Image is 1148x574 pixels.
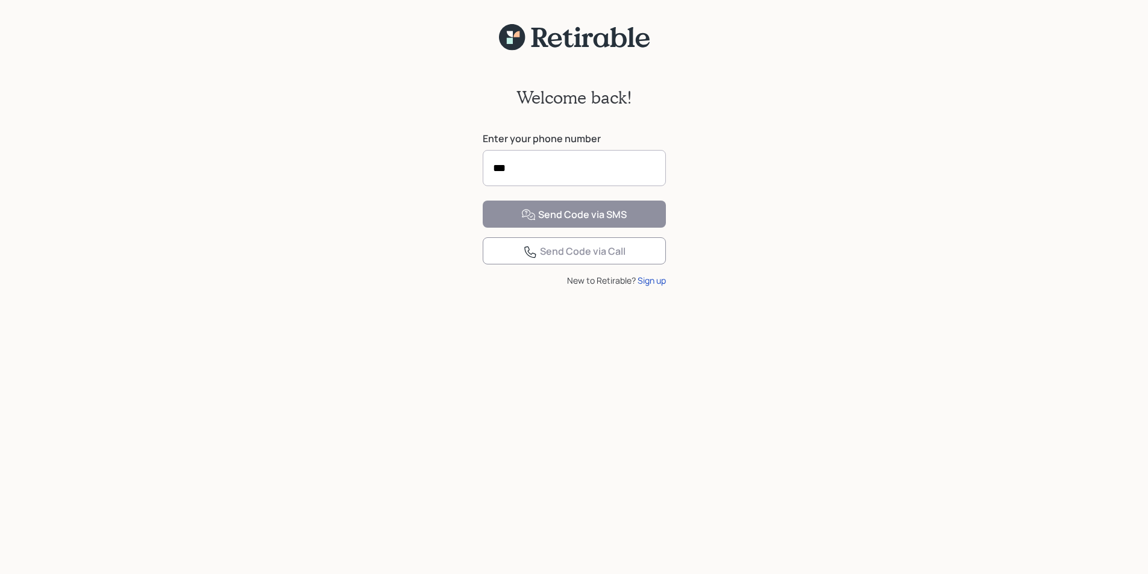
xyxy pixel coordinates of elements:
button: Send Code via Call [483,237,666,264]
button: Send Code via SMS [483,201,666,228]
div: Send Code via Call [523,245,626,259]
label: Enter your phone number [483,132,666,145]
h2: Welcome back! [516,87,632,108]
div: New to Retirable? [483,274,666,287]
div: Send Code via SMS [521,208,627,222]
div: Sign up [638,274,666,287]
